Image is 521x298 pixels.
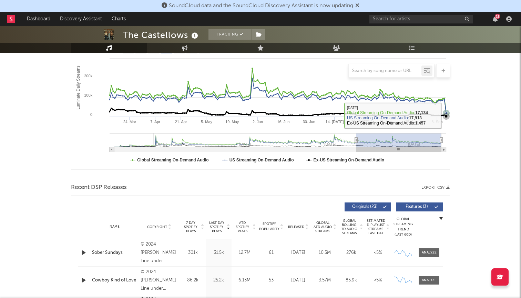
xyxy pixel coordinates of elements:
button: Originals(23) [345,202,391,211]
span: Copyright [147,225,167,229]
text: Global Streaming On-Demand Audio [137,158,209,162]
a: Discovery Assistant [55,12,107,26]
span: Global ATD Audio Streams [313,221,332,233]
text: 30. Jun [303,120,315,124]
button: Export CSV [421,186,450,190]
div: 86.2k [182,277,204,284]
text: 0 [90,112,92,117]
span: Released [288,225,304,229]
span: Recent DSP Releases [71,183,127,192]
span: Features ( 3 ) [401,205,432,209]
text: 28. [DATE] [351,120,369,124]
div: 12.7M [233,249,256,256]
text: Luminate Daily Streams [76,66,81,109]
text: 11. Aug [379,120,392,124]
div: © 2024 [PERSON_NAME] Line under exclusive license to Warner Music Nashville/Warner Records Inc. [141,268,178,293]
text: Ex-US Streaming On-Demand Audio [314,158,385,162]
div: Global Streaming Trend (Last 60D) [393,217,413,237]
div: <5% [366,277,389,284]
div: Name [92,224,137,229]
span: 7 Day Spotify Plays [182,221,200,233]
button: Tracking [208,29,252,40]
input: Search for artists [369,15,473,23]
a: Sober Sundays [92,249,137,256]
div: 53 [259,277,283,284]
button: 11 [493,16,498,22]
text: 16. Jun [277,120,289,124]
text: 2. Jun [253,120,263,124]
div: 10.5M [313,249,336,256]
input: Search by song name or URL [349,68,421,74]
div: 276k [340,249,363,256]
text: 25. Aug [405,120,418,124]
svg: Luminate Daily Consumption [71,31,450,169]
span: Spotify Popularity [259,221,279,232]
text: 14. [DATE] [326,120,344,124]
text: 100k [84,93,92,97]
span: Originals ( 23 ) [349,205,381,209]
button: Features(3) [396,202,443,211]
div: 11 [495,14,500,19]
text: 7. Apr [150,120,160,124]
text: 8. Sep [432,120,443,124]
div: 25.2k [207,277,230,284]
div: © 2024 [PERSON_NAME] Line under exclusive license to Warner Music Nashville/Warner Records Inc. [141,240,178,265]
text: 19. May [225,120,239,124]
div: <5% [366,249,389,256]
div: 31.5k [207,249,230,256]
div: [DATE] [287,277,310,284]
div: 6.13M [233,277,256,284]
text: 21. Apr [175,120,187,124]
div: 61 [259,249,283,256]
text: US Streaming On-Demand Audio [229,158,294,162]
a: Cowboy Kind of Love [92,277,137,284]
span: ATD Spotify Plays [233,221,252,233]
div: 85.9k [340,277,363,284]
div: 3.57M [313,277,336,284]
text: 5. May [201,120,213,124]
text: 24. Mar [123,120,136,124]
a: Charts [107,12,131,26]
div: [DATE] [287,249,310,256]
a: Dashboard [22,12,55,26]
span: Estimated % Playlist Streams Last Day [366,219,385,235]
div: The Castellows [123,29,200,41]
span: Dismiss [355,3,359,9]
span: Last Day Spotify Plays [207,221,226,233]
span: SoundCloud data and the SoundCloud Discovery Assistant is now updating [169,3,353,9]
div: 301k [182,249,204,256]
span: Global Rolling 7D Audio Streams [340,219,359,235]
